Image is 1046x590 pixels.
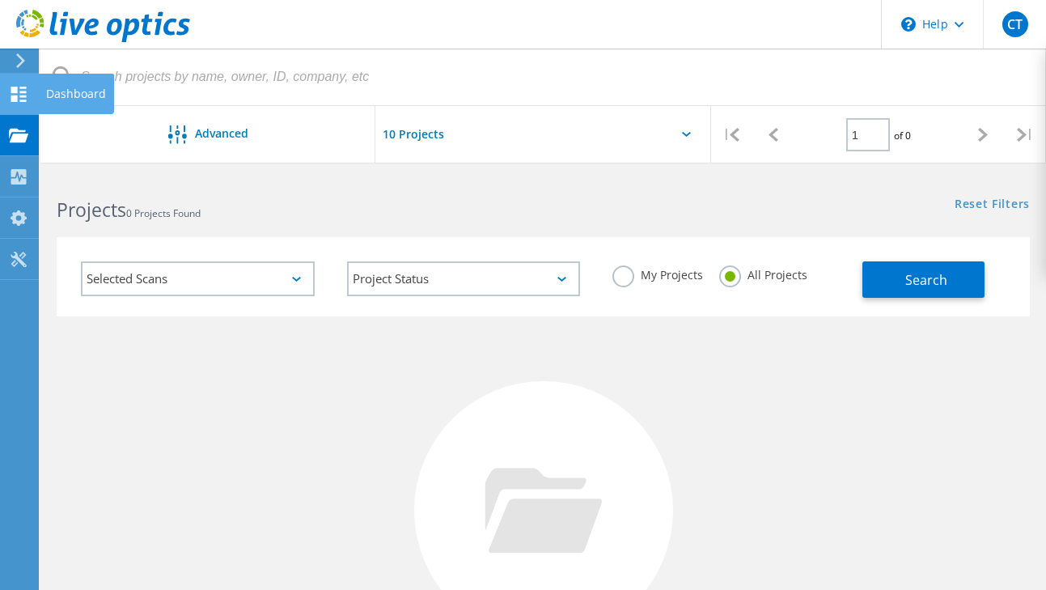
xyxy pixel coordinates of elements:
[894,129,911,142] span: of 0
[612,265,703,281] label: My Projects
[1007,18,1023,31] span: CT
[195,128,248,139] span: Advanced
[347,261,581,296] div: Project Status
[81,261,315,296] div: Selected Scans
[711,106,753,163] div: |
[16,34,190,45] a: Live Optics Dashboard
[955,198,1030,212] a: Reset Filters
[862,261,985,298] button: Search
[57,197,126,223] b: Projects
[901,17,916,32] svg: \n
[46,88,106,100] div: Dashboard
[905,271,947,289] span: Search
[1004,106,1046,163] div: |
[126,206,201,220] span: 0 Projects Found
[719,265,807,281] label: All Projects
